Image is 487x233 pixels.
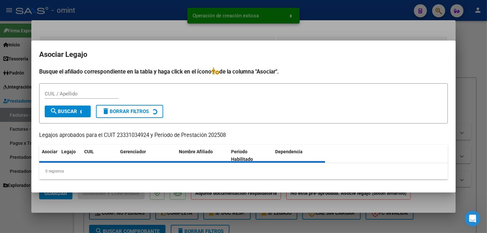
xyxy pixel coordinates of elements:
datatable-header-cell: CUIL [82,145,118,166]
datatable-header-cell: Dependencia [273,145,325,166]
iframe: Intercom live chat [465,211,480,226]
datatable-header-cell: Periodo Habilitado [229,145,273,166]
button: Buscar [45,106,91,117]
datatable-header-cell: Nombre Afiliado [176,145,229,166]
h4: Busque el afiliado correspondiente en la tabla y haga click en el ícono de la columna "Asociar". [39,67,448,76]
span: CUIL [84,149,94,154]
datatable-header-cell: Gerenciador [118,145,176,166]
h2: Asociar Legajo [39,48,448,61]
div: 0 registros [39,163,448,179]
span: Dependencia [275,149,303,154]
span: Legajo [61,149,76,154]
span: Nombre Afiliado [179,149,213,154]
span: Borrar Filtros [102,108,149,114]
span: Periodo Habilitado [231,149,253,162]
button: Borrar Filtros [96,105,163,118]
mat-icon: search [50,107,58,115]
span: Gerenciador [120,149,146,154]
span: Buscar [50,108,77,114]
mat-icon: delete [102,107,110,115]
datatable-header-cell: Legajo [59,145,82,166]
datatable-header-cell: Asociar [39,145,59,166]
p: Legajos aprobados para el CUIT 23331034924 y Período de Prestación 202508 [39,131,448,140]
span: Asociar [42,149,57,154]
